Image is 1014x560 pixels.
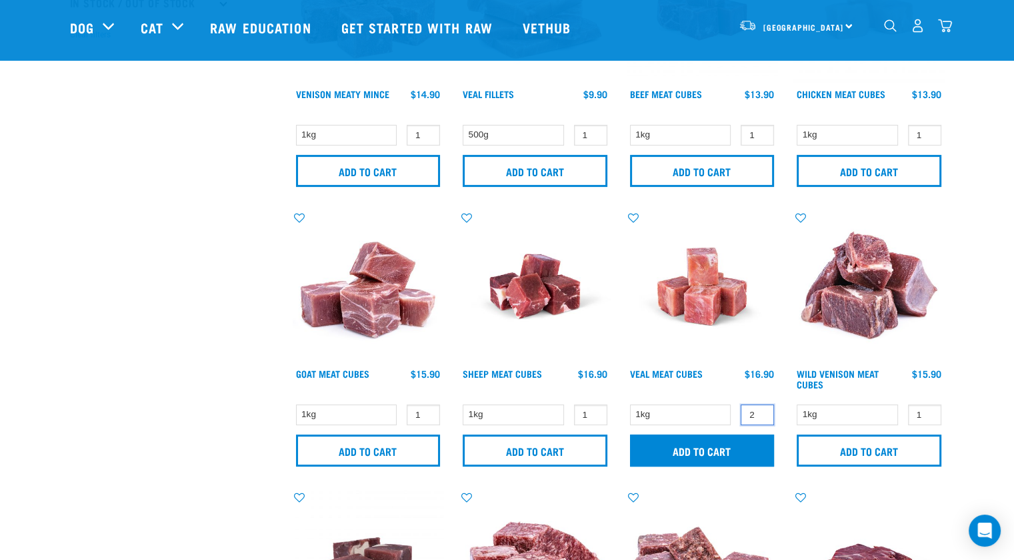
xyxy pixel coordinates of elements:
[296,435,441,467] input: Add to cart
[630,91,702,96] a: Beef Meat Cubes
[574,404,607,425] input: 1
[407,404,440,425] input: 1
[296,91,389,96] a: Venison Meaty Mince
[908,404,941,425] input: 1
[793,211,945,362] img: 1181 Wild Venison Meat Cubes Boneless 01
[739,19,757,31] img: van-moving.png
[797,435,941,467] input: Add to cart
[912,89,941,99] div: $13.90
[509,1,588,54] a: Vethub
[797,371,879,386] a: Wild Venison Meat Cubes
[407,125,440,146] input: 1
[463,435,607,467] input: Add to cart
[463,371,542,376] a: Sheep Meat Cubes
[763,25,844,29] span: [GEOGRAPHIC_DATA]
[141,17,163,37] a: Cat
[627,211,778,362] img: Veal Meat Cubes8454
[328,1,509,54] a: Get started with Raw
[197,1,327,54] a: Raw Education
[630,371,703,376] a: Veal Meat Cubes
[463,91,514,96] a: Veal Fillets
[293,211,444,362] img: 1184 Wild Goat Meat Cubes Boneless 01
[70,17,94,37] a: Dog
[411,368,440,379] div: $15.90
[938,19,952,33] img: home-icon@2x.png
[583,89,607,99] div: $9.90
[741,125,774,146] input: 1
[745,368,774,379] div: $16.90
[630,155,775,187] input: Add to cart
[574,125,607,146] input: 1
[911,19,925,33] img: user.png
[797,91,885,96] a: Chicken Meat Cubes
[630,435,775,467] input: Add to cart
[908,125,941,146] input: 1
[578,368,607,379] div: $16.90
[411,89,440,99] div: $14.90
[463,155,607,187] input: Add to cart
[459,211,611,362] img: Sheep Meat
[296,371,369,376] a: Goat Meat Cubes
[745,89,774,99] div: $13.90
[797,155,941,187] input: Add to cart
[296,155,441,187] input: Add to cart
[884,19,897,32] img: home-icon-1@2x.png
[741,404,774,425] input: 1
[912,368,941,379] div: $15.90
[969,515,1001,547] div: Open Intercom Messenger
